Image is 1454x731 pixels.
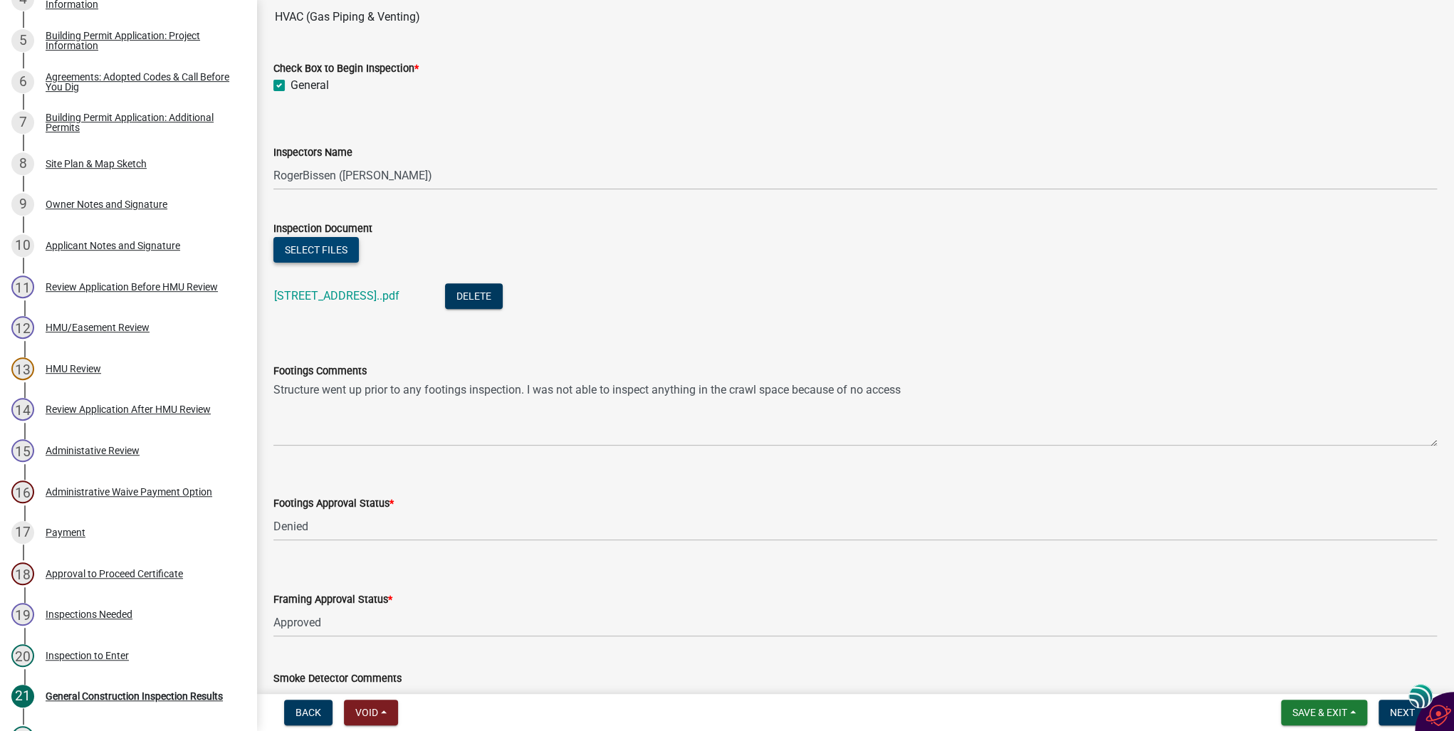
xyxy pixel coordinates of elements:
[273,224,372,234] label: Inspection Document
[46,487,212,497] div: Administrative Waive Payment Option
[445,290,503,304] wm-modal-confirm: Delete Document
[11,398,34,421] div: 14
[11,480,34,503] div: 16
[46,364,101,374] div: HMU Review
[355,707,378,718] span: Void
[344,700,398,725] button: Void
[273,148,352,158] label: Inspectors Name
[46,691,223,701] div: General Construction Inspection Results
[273,64,419,74] label: Check Box to Begin Inspection
[46,282,218,292] div: Review Application Before HMU Review
[1390,707,1415,718] span: Next
[284,700,333,725] button: Back
[46,651,129,661] div: Inspection to Enter
[273,595,392,605] label: Framing Approval Status
[11,152,34,175] div: 8
[11,521,34,544] div: 17
[11,644,34,667] div: 20
[46,404,211,414] div: Review Application After HMU Review
[11,275,34,298] div: 11
[46,446,140,456] div: Administative Review
[291,77,329,94] label: General
[46,31,234,51] div: Building Permit Application: Project Information
[274,289,399,303] a: [STREET_ADDRESS]..pdf
[11,234,34,257] div: 10
[295,707,321,718] span: Back
[11,685,34,708] div: 21
[1281,700,1367,725] button: Save & Exit
[1408,683,1433,710] img: svg+xml;base64,PHN2ZyB3aWR0aD0iNDgiIGhlaWdodD0iNDgiIHZpZXdCb3g9IjAgMCA0OCA0OCIgZmlsbD0ibm9uZSIgeG...
[11,70,34,93] div: 6
[11,562,34,585] div: 18
[46,527,85,537] div: Payment
[11,316,34,339] div: 12
[11,111,34,134] div: 7
[273,367,367,377] label: Footings Comments
[46,199,167,209] div: Owner Notes and Signature
[445,283,503,309] button: Delete
[46,569,183,579] div: Approval to Proceed Certificate
[11,439,34,462] div: 15
[46,159,147,169] div: Site Plan & Map Sketch
[46,112,234,132] div: Building Permit Application: Additional Permits
[46,72,234,92] div: Agreements: Adopted Codes & Call Before You Dig
[273,237,359,263] button: Select files
[273,499,394,509] label: Footings Approval Status
[11,29,34,52] div: 5
[46,241,180,251] div: Applicant Notes and Signature
[11,193,34,216] div: 9
[1379,700,1426,725] button: Next
[11,603,34,626] div: 19
[46,609,132,619] div: Inspections Needed
[46,322,150,332] div: HMU/Easement Review
[273,674,402,684] label: Smoke Detector Comments
[1292,707,1347,718] span: Save & Exit
[11,357,34,380] div: 13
